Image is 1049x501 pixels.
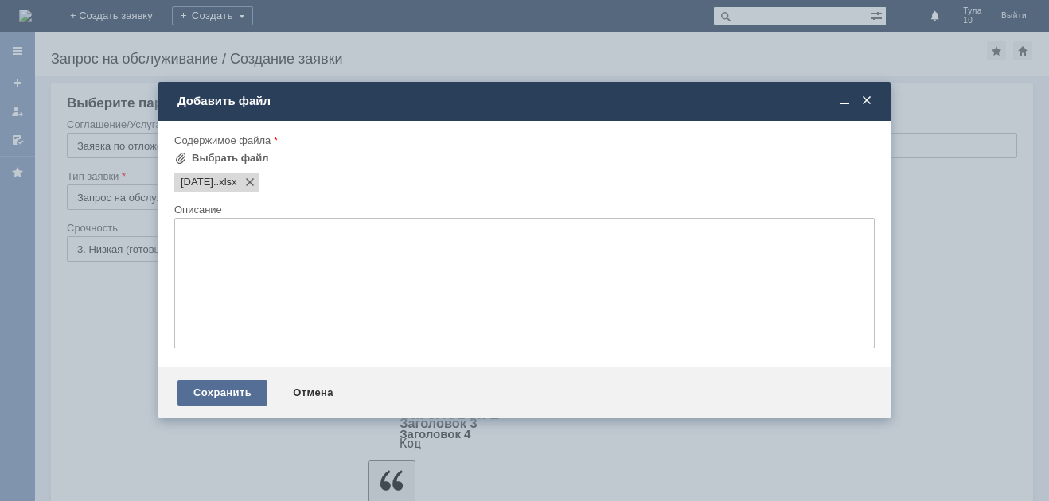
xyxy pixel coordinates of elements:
[181,176,216,188] span: 08.10.2025..xlsx
[177,94,875,108] div: Добавить файл
[6,6,232,32] div: прошу удалить отложенные чеки за [DATE].
[174,204,872,215] div: Описание
[192,152,269,165] div: Выбрать файл
[836,94,852,108] span: Свернуть (Ctrl + M)
[859,94,875,108] span: Закрыть
[216,176,237,188] span: 08.10.2025..xlsx
[174,135,872,146] div: Содержимое файла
